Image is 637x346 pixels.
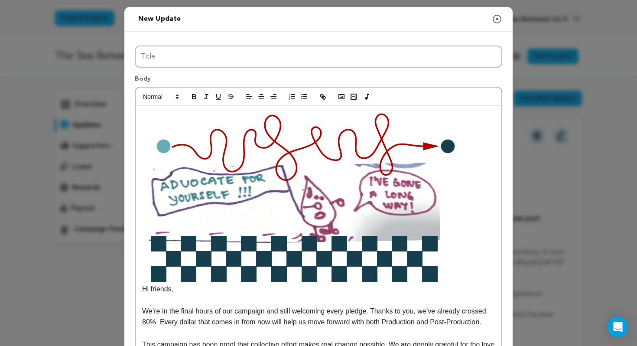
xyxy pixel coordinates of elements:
span: New update [138,16,181,23]
p: Hi friends, [142,111,495,295]
p: We’re in the final hours of our campaign and still welcoming every pledge. Thanks to you, we’ve a... [142,306,495,328]
img: 1755716029-Screenshot%202025-08-07%20at%2021.58.20.png [142,111,459,284]
p: Body [135,75,502,87]
div: Open Intercom Messenger [608,317,628,337]
input: Title [135,46,502,68]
